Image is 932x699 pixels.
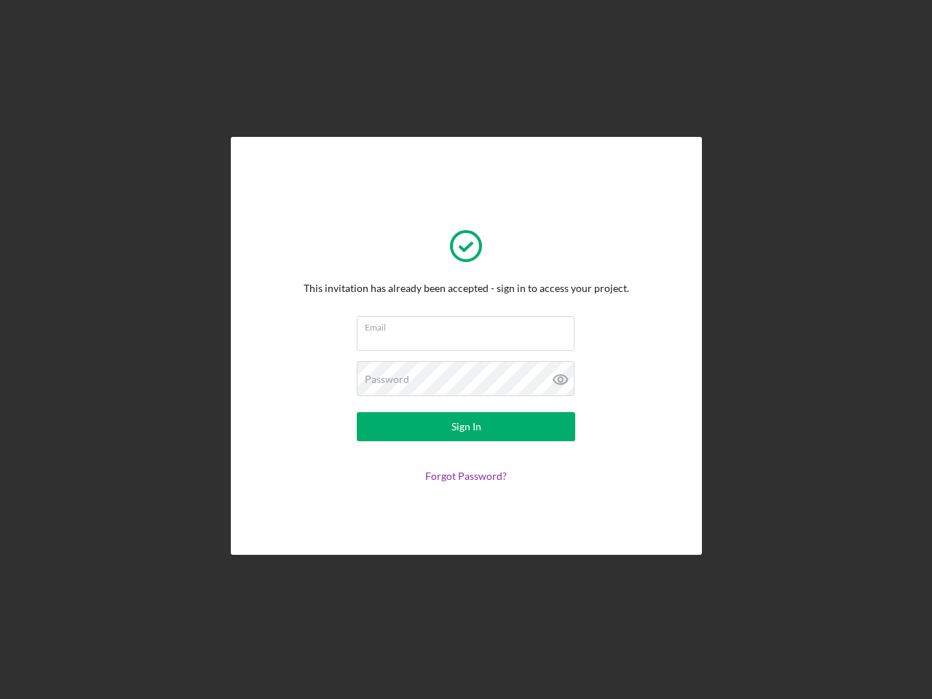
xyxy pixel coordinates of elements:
div: Sign In [451,412,481,441]
button: Sign In [357,412,575,441]
label: Email [365,317,574,333]
div: This invitation has already been accepted - sign in to access your project. [304,283,629,294]
a: Forgot Password? [425,470,507,482]
label: Password [365,374,409,385]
